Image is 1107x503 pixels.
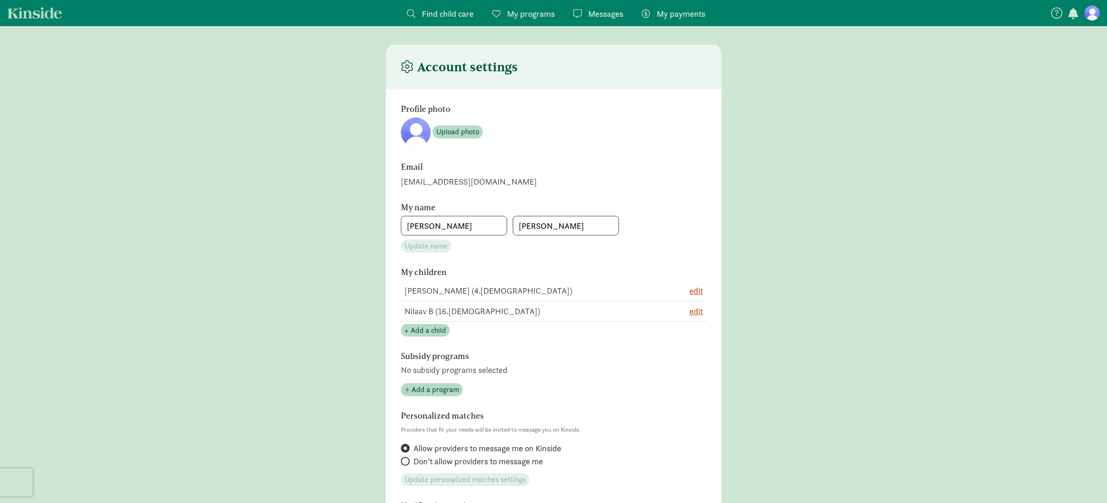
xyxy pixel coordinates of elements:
[401,424,707,435] p: Providers that fit your needs will be invited to message you on Kinside.
[413,443,561,454] span: Allow providers to message me on Kinside
[413,456,543,467] span: Don't allow providers to message me
[657,7,705,20] span: My payments
[401,365,707,376] p: No subsidy programs selected
[401,383,463,396] button: Add a program
[401,162,657,172] h6: Email
[401,324,450,337] button: + Add a child
[401,240,451,253] button: Update name
[689,284,703,297] button: edit
[422,7,474,20] span: Find child care
[588,7,623,20] span: Messages
[507,7,555,20] span: My programs
[401,351,657,361] h6: Subsidy programs
[433,125,483,138] button: Upload photo
[513,216,619,235] input: Last name
[405,474,526,485] span: Update personalized matches settings
[401,301,660,321] td: Nilaav B (16.[DEMOGRAPHIC_DATA])
[401,175,707,188] div: [EMAIL_ADDRESS][DOMAIN_NAME]
[401,203,657,212] h6: My name
[689,305,703,317] button: edit
[7,7,62,19] a: Kinside
[436,126,479,138] span: Upload photo
[401,281,660,301] td: [PERSON_NAME] (4.[DEMOGRAPHIC_DATA])
[405,325,446,336] span: + Add a child
[401,268,657,277] h6: My children
[401,104,657,114] h6: Profile photo
[412,384,459,395] span: Add a program
[401,411,657,420] h6: Personalized matches
[401,60,518,75] h4: Account settings
[405,241,447,252] span: Update name
[401,216,507,235] input: First name
[401,473,529,486] button: Update personalized matches settings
